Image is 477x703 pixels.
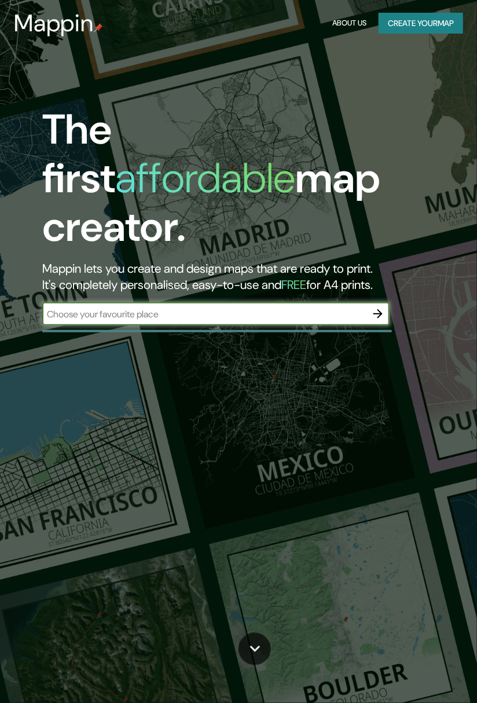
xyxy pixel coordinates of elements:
[281,277,306,293] h5: FREE
[115,151,295,205] h1: affordable
[42,261,424,293] h2: Mappin lets you create and design maps that are ready to print. It's completely personalised, eas...
[374,658,464,690] iframe: Help widget launcher
[94,23,103,32] img: mappin-pin
[14,9,94,37] h3: Mappin
[329,13,369,34] button: About Us
[42,307,366,321] input: Choose your favourite place
[379,13,463,34] button: Create yourmap
[42,105,424,261] h1: The first map creator.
